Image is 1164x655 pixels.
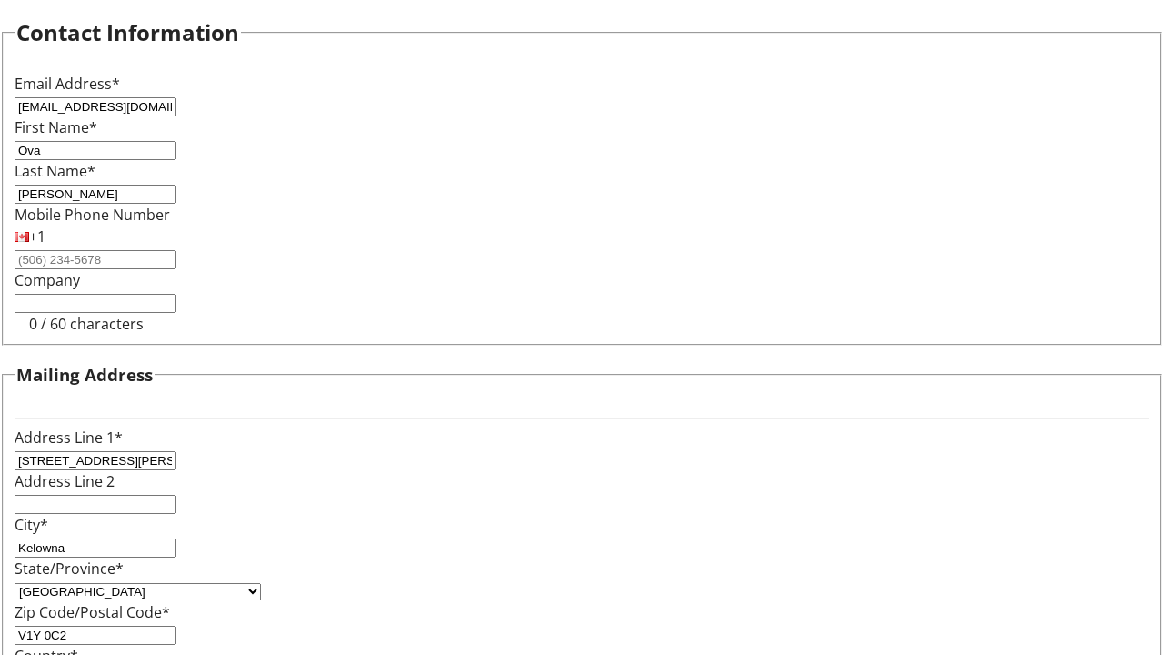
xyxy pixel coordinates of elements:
[15,161,95,181] label: Last Name*
[15,205,170,225] label: Mobile Phone Number
[15,626,176,645] input: Zip or Postal Code
[16,362,153,388] h3: Mailing Address
[15,270,80,290] label: Company
[15,515,48,535] label: City*
[15,471,115,491] label: Address Line 2
[15,428,123,448] label: Address Line 1*
[15,74,120,94] label: Email Address*
[15,602,170,622] label: Zip Code/Postal Code*
[15,539,176,558] input: City
[15,451,176,470] input: Address
[15,117,97,137] label: First Name*
[29,314,144,334] tr-character-limit: 0 / 60 characters
[16,16,239,49] h2: Contact Information
[15,250,176,269] input: (506) 234-5678
[15,559,124,579] label: State/Province*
